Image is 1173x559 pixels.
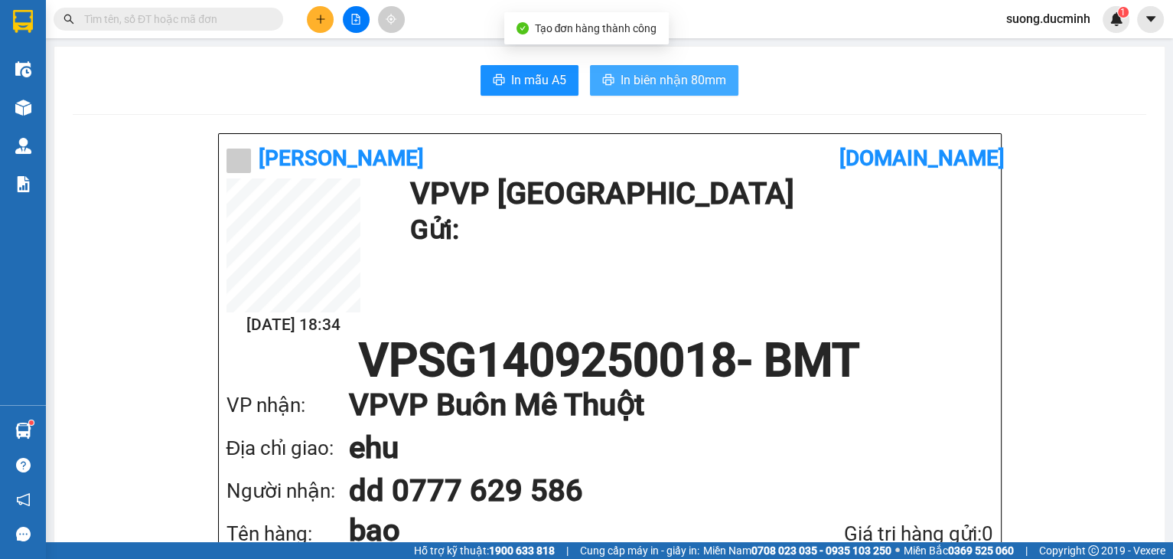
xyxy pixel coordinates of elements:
[763,518,993,550] div: Giá trị hàng gửi: 0
[16,527,31,541] span: message
[1118,7,1129,18] sup: 1
[1109,12,1123,26] img: icon-new-feature
[511,70,566,90] span: In mẫu A5
[349,384,963,427] h1: VP VP Buôn Mê Thuột
[1144,12,1158,26] span: caret-down
[1088,545,1099,556] span: copyright
[349,469,963,512] h1: dd 0777 629 586
[566,542,569,559] span: |
[1025,542,1028,559] span: |
[703,542,891,559] span: Miền Nam
[414,542,555,559] span: Hỗ trợ kỹ thuật:
[16,458,31,472] span: question-circle
[226,312,360,338] h2: [DATE] 18:34
[590,65,738,96] button: printerIn biên nhận 80mm
[15,176,31,192] img: solution-icon
[410,209,986,251] h1: Gửi:
[839,145,1005,171] b: [DOMAIN_NAME]
[378,6,405,33] button: aim
[315,14,326,25] span: plus
[13,10,33,33] img: logo-vxr
[8,65,106,116] li: VP VP [GEOGRAPHIC_DATA]
[16,492,31,507] span: notification
[994,9,1103,28] span: suong.ducminh
[343,6,370,33] button: file-add
[895,548,900,554] span: ⚪️
[751,544,891,557] strong: 0708 023 035 - 0935 103 250
[386,14,396,25] span: aim
[493,74,505,88] span: printer
[350,14,361,25] span: file-add
[29,420,34,425] sup: 1
[15,61,31,77] img: warehouse-icon
[64,14,74,25] span: search
[580,542,699,559] span: Cung cấp máy in - giấy in:
[602,74,614,88] span: printer
[1137,6,1164,33] button: caret-down
[535,22,657,34] span: Tạo đơn hàng thành công
[8,8,222,37] li: [PERSON_NAME]
[226,433,349,464] div: Địa chỉ giao:
[226,518,349,550] div: Tên hàng:
[259,145,424,171] b: [PERSON_NAME]
[226,476,349,507] div: Người nhận:
[349,512,763,549] h1: bao
[516,22,529,34] span: check-circle
[1120,7,1126,18] span: 1
[481,65,578,96] button: printerIn mẫu A5
[489,544,555,557] strong: 1900 633 818
[106,102,116,113] span: environment
[226,338,993,384] h1: VPSG1409250018 - BMT
[15,100,31,116] img: warehouse-icon
[307,6,334,33] button: plus
[904,542,1014,559] span: Miền Bắc
[349,427,963,469] h1: ehu
[84,11,265,28] input: Tìm tên, số ĐT hoặc mã đơn
[621,70,726,90] span: In biên nhận 80mm
[15,138,31,154] img: warehouse-icon
[15,423,31,439] img: warehouse-icon
[410,178,986,209] h1: VP VP [GEOGRAPHIC_DATA]
[106,65,204,99] li: VP VP Buôn Mê Thuột
[226,390,349,421] div: VP nhận:
[948,544,1014,557] strong: 0369 525 060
